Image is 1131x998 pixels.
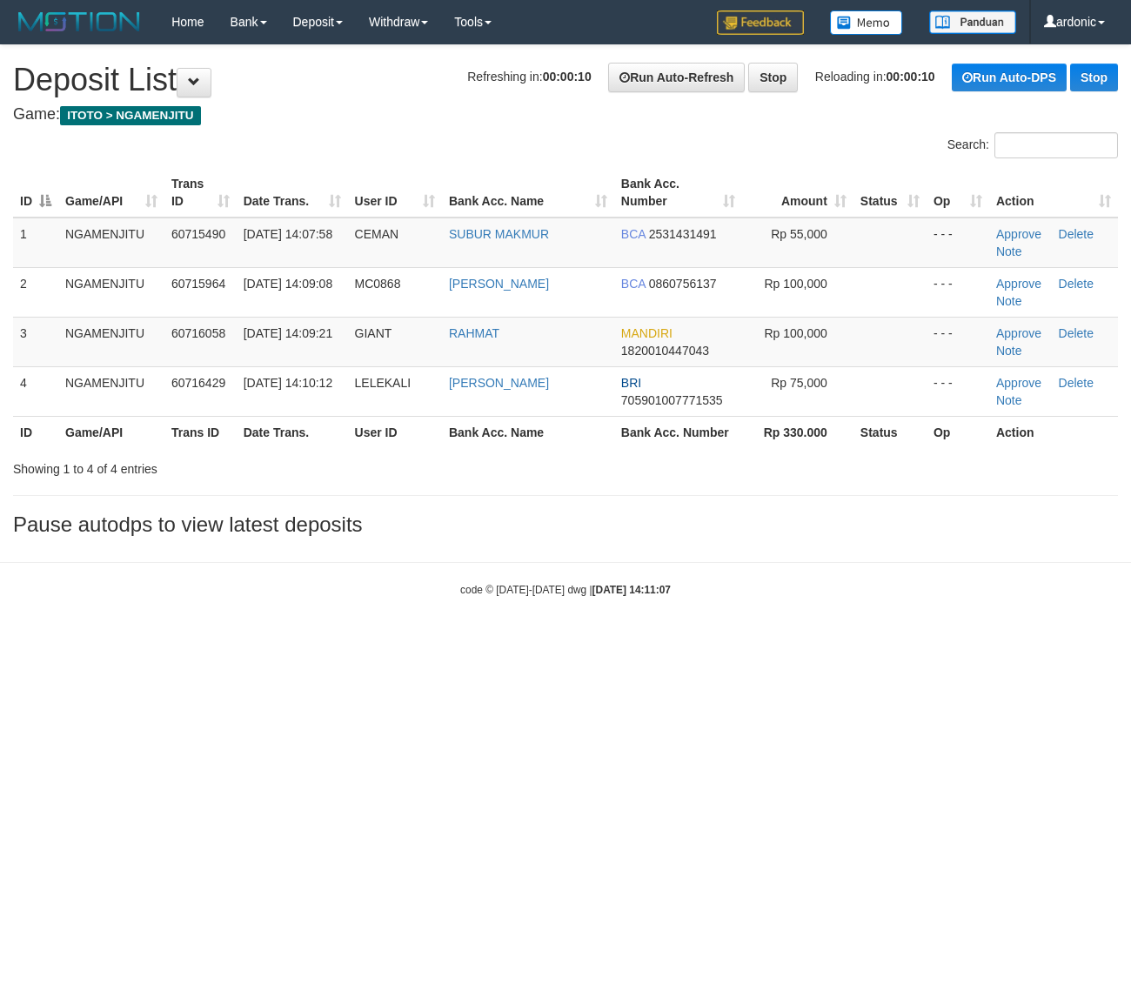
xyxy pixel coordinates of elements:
[887,70,935,84] strong: 00:00:10
[621,376,641,390] span: BRI
[171,326,225,340] span: 60716058
[742,168,853,218] th: Amount: activate to sort column ascending
[13,366,58,416] td: 4
[717,10,804,35] img: Feedback.jpg
[830,10,903,35] img: Button%20Memo.svg
[449,277,549,291] a: [PERSON_NAME]
[989,416,1118,448] th: Action
[996,393,1022,407] a: Note
[13,9,145,35] img: MOTION_logo.png
[58,366,164,416] td: NGAMENJITU
[927,267,989,317] td: - - -
[449,326,499,340] a: RAHMAT
[853,416,927,448] th: Status
[621,326,673,340] span: MANDIRI
[60,106,201,125] span: ITOTO > NGAMENJITU
[13,106,1118,124] h4: Game:
[1059,376,1094,390] a: Delete
[989,168,1118,218] th: Action: activate to sort column ascending
[853,168,927,218] th: Status: activate to sort column ascending
[621,393,723,407] span: Copy 705901007771535 to clipboard
[649,227,717,241] span: Copy 2531431491 to clipboard
[621,277,646,291] span: BCA
[996,294,1022,308] a: Note
[58,218,164,268] td: NGAMENJITU
[996,344,1022,358] a: Note
[244,376,332,390] span: [DATE] 14:10:12
[442,168,614,218] th: Bank Acc. Name: activate to sort column ascending
[614,168,742,218] th: Bank Acc. Number: activate to sort column ascending
[742,416,853,448] th: Rp 330.000
[58,267,164,317] td: NGAMENJITU
[1059,277,1094,291] a: Delete
[460,584,671,596] small: code © [DATE]-[DATE] dwg |
[355,376,412,390] span: LELEKALI
[764,326,826,340] span: Rp 100,000
[952,64,1067,91] a: Run Auto-DPS
[244,277,332,291] span: [DATE] 14:09:08
[927,168,989,218] th: Op: activate to sort column ascending
[543,70,592,84] strong: 00:00:10
[764,277,826,291] span: Rp 100,000
[58,168,164,218] th: Game/API: activate to sort column ascending
[994,132,1118,158] input: Search:
[13,453,458,478] div: Showing 1 to 4 of 4 entries
[13,218,58,268] td: 1
[171,227,225,241] span: 60715490
[348,168,442,218] th: User ID: activate to sort column ascending
[348,416,442,448] th: User ID
[649,277,717,291] span: Copy 0860756137 to clipboard
[13,168,58,218] th: ID: activate to sort column descending
[13,63,1118,97] h1: Deposit List
[996,244,1022,258] a: Note
[592,584,671,596] strong: [DATE] 14:11:07
[1070,64,1118,91] a: Stop
[442,416,614,448] th: Bank Acc. Name
[929,10,1016,34] img: panduan.png
[13,416,58,448] th: ID
[1059,227,1094,241] a: Delete
[58,416,164,448] th: Game/API
[467,70,591,84] span: Refreshing in:
[237,416,348,448] th: Date Trans.
[927,218,989,268] td: - - -
[13,513,1118,536] h3: Pause autodps to view latest deposits
[355,277,401,291] span: MC0868
[171,277,225,291] span: 60715964
[927,416,989,448] th: Op
[947,132,1118,158] label: Search:
[771,376,827,390] span: Rp 75,000
[164,416,237,448] th: Trans ID
[996,376,1041,390] a: Approve
[748,63,798,92] a: Stop
[13,267,58,317] td: 2
[1059,326,1094,340] a: Delete
[621,227,646,241] span: BCA
[355,326,392,340] span: GIANT
[164,168,237,218] th: Trans ID: activate to sort column ascending
[355,227,399,241] span: CEMAN
[815,70,935,84] span: Reloading in:
[614,416,742,448] th: Bank Acc. Number
[927,366,989,416] td: - - -
[449,376,549,390] a: [PERSON_NAME]
[58,317,164,366] td: NGAMENJITU
[771,227,827,241] span: Rp 55,000
[244,227,332,241] span: [DATE] 14:07:58
[996,227,1041,241] a: Approve
[996,326,1041,340] a: Approve
[621,344,709,358] span: Copy 1820010447043 to clipboard
[996,277,1041,291] a: Approve
[449,227,549,241] a: SUBUR MAKMUR
[13,317,58,366] td: 3
[237,168,348,218] th: Date Trans.: activate to sort column ascending
[608,63,745,92] a: Run Auto-Refresh
[171,376,225,390] span: 60716429
[244,326,332,340] span: [DATE] 14:09:21
[927,317,989,366] td: - - -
